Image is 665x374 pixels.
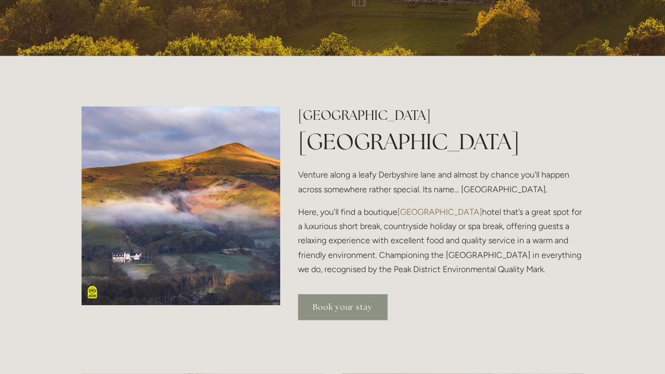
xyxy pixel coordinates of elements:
[298,106,584,124] h2: [GEOGRAPHIC_DATA]
[298,126,584,157] h1: [GEOGRAPHIC_DATA]
[298,294,387,320] a: Book your stay
[298,205,584,276] p: Here, you’ll find a boutique hotel that’s a great spot for a luxurious short break, countryside h...
[81,106,281,305] img: Peak District National Park- misty Lose Hill View. Losehill House
[298,168,584,196] p: Venture along a leafy Derbyshire lane and almost by chance you'll happen across somewhere rather ...
[397,207,482,217] a: [GEOGRAPHIC_DATA]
